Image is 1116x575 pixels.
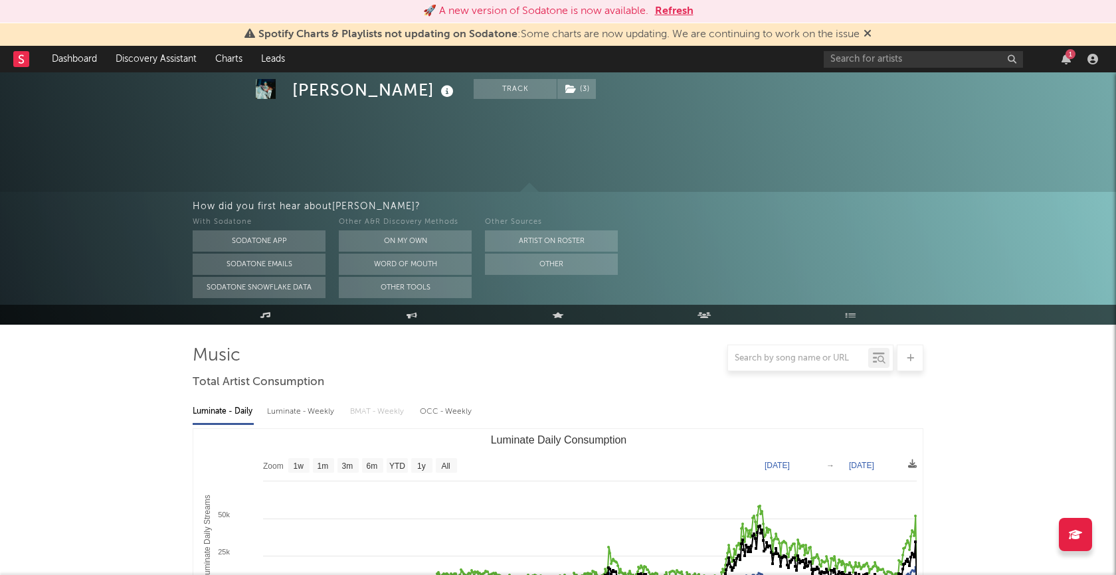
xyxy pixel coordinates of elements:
[339,214,472,230] div: Other A&R Discovery Methods
[193,199,1116,214] div: How did you first hear about [PERSON_NAME] ?
[864,29,872,40] span: Dismiss
[485,254,618,275] button: Other
[43,46,106,72] a: Dashboard
[1062,54,1071,64] button: 1
[765,461,790,470] text: [DATE]
[728,353,868,364] input: Search by song name or URL
[339,254,472,275] button: Word Of Mouth
[258,29,860,40] span: : Some charts are now updating. We are continuing to work on the issue
[1066,49,1075,59] div: 1
[420,400,473,423] div: OCC - Weekly
[557,79,597,99] span: ( 3 )
[193,400,254,423] div: Luminate - Daily
[193,277,325,298] button: Sodatone Snowflake Data
[106,46,206,72] a: Discovery Assistant
[218,511,230,519] text: 50k
[485,230,618,252] button: Artist on Roster
[292,79,457,101] div: [PERSON_NAME]
[824,51,1023,68] input: Search for artists
[441,461,450,471] text: All
[193,214,325,230] div: With Sodatone
[294,461,304,471] text: 1w
[474,79,557,99] button: Track
[849,461,874,470] text: [DATE]
[417,461,426,471] text: 1y
[218,548,230,556] text: 25k
[252,46,294,72] a: Leads
[655,3,694,19] button: Refresh
[267,400,337,423] div: Luminate - Weekly
[263,461,284,471] text: Zoom
[339,277,472,298] button: Other Tools
[557,79,596,99] button: (3)
[193,374,324,390] span: Total Artist Consumption
[206,46,252,72] a: Charts
[367,461,378,471] text: 6m
[389,461,405,471] text: YTD
[423,3,648,19] div: 🚀 A new version of Sodatone is now available.
[193,230,325,252] button: Sodatone App
[193,254,325,275] button: Sodatone Emails
[339,230,472,252] button: On My Own
[485,214,618,230] div: Other Sources
[342,461,353,471] text: 3m
[318,461,329,471] text: 1m
[258,29,517,40] span: Spotify Charts & Playlists not updating on Sodatone
[491,434,627,446] text: Luminate Daily Consumption
[826,461,834,470] text: →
